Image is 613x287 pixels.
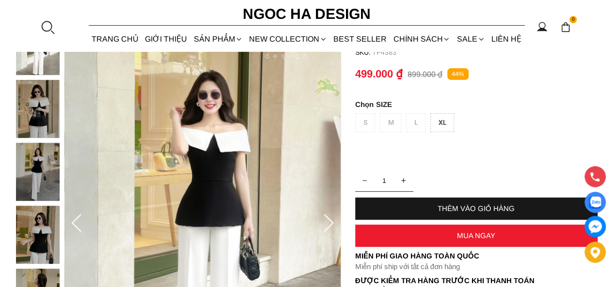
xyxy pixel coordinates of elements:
p: Được Kiểm Tra Hàng Trước Khi Thanh Toán [355,276,597,285]
font: Miễn phí giao hàng toàn quốc [355,252,479,260]
img: Display image [589,196,601,209]
p: 899.000 ₫ [408,70,442,79]
h6: SKU: [355,48,372,56]
img: Miran Top_ Áo Peplum Trễ Vai Phối Trắng Đen A1069_mini_1 [16,80,60,138]
div: SẢN PHẨM [190,26,246,52]
a: SALE [454,26,488,52]
a: Ngoc Ha Design [234,2,379,26]
img: img-CART-ICON-ksit0nf1 [560,22,571,32]
a: LIÊN HỆ [488,26,524,52]
span: 0 [569,16,577,24]
p: TP4383 [372,48,597,56]
div: MUA NGAY [355,231,597,240]
img: Miran Top_ Áo Peplum Trễ Vai Phối Trắng Đen A1069_mini_2 [16,143,60,201]
font: Miễn phí ship với tất cả đơn hàng [355,262,460,271]
a: Display image [584,192,606,213]
a: TRANG CHỦ [89,26,142,52]
a: NEW COLLECTION [246,26,330,52]
a: BEST SELLER [330,26,390,52]
input: Quantity input [355,171,413,190]
a: messenger [584,216,606,237]
p: 499.000 ₫ [355,68,403,80]
img: Miran Top_ Áo Peplum Trễ Vai Phối Trắng Đen A1069_mini_3 [16,206,60,264]
p: 44% [447,68,469,80]
div: XL [430,113,454,132]
p: SIZE [355,100,597,108]
a: GIỚI THIỆU [142,26,190,52]
div: Chính sách [390,26,454,52]
div: THÊM VÀO GIỎ HÀNG [355,204,597,212]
